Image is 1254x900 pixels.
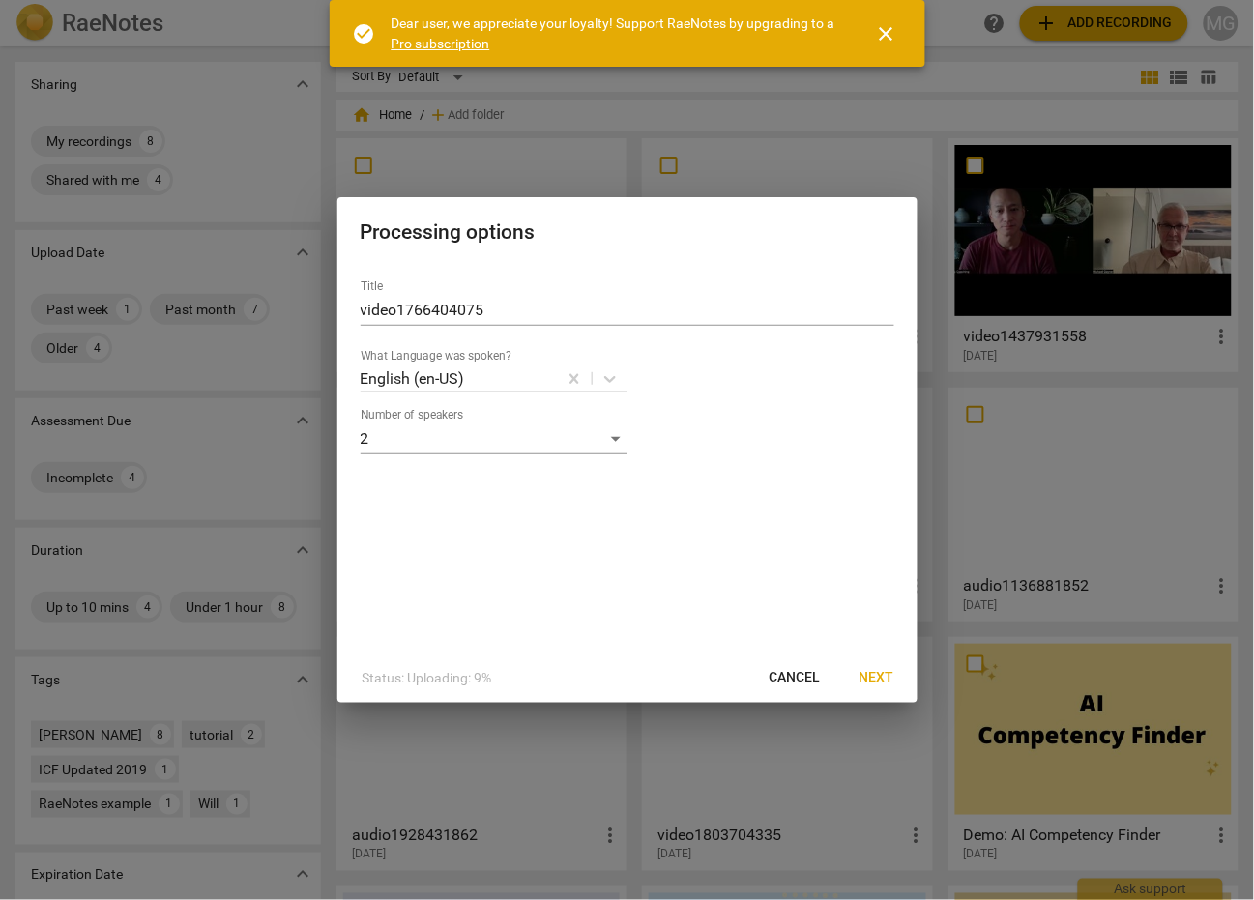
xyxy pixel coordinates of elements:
label: Title [361,280,383,292]
label: Number of speakers [361,409,464,421]
button: Cancel [754,660,836,695]
label: What Language was spoken? [361,350,511,362]
h2: Processing options [361,220,894,245]
span: Next [860,668,894,687]
button: Close [863,11,910,57]
span: check_circle [353,22,376,45]
p: Status: Uploading: 9% [363,668,492,688]
div: 2 [361,423,627,454]
span: close [875,22,898,45]
span: Cancel [770,668,821,687]
p: English (en-US) [361,367,465,390]
button: Next [844,660,910,695]
a: Pro subscription [392,36,490,51]
div: Dear user, we appreciate your loyalty! Support RaeNotes by upgrading to a [392,14,840,53]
